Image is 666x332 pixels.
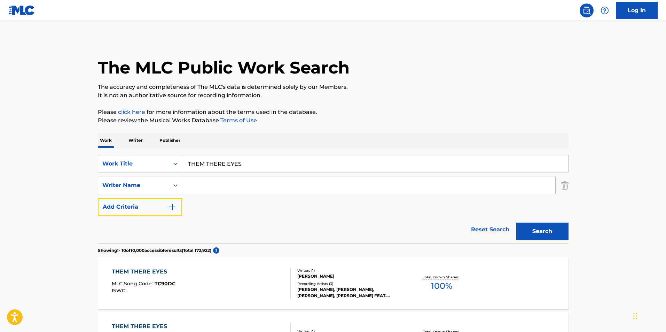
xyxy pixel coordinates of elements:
a: click here [118,109,145,115]
img: help [601,6,609,15]
button: Add Criteria [98,198,182,216]
p: Please review the Musical Works Database [98,116,569,125]
iframe: Chat Widget [631,299,666,332]
div: Recording Artists ( 3 ) [297,281,402,286]
p: Please for more information about the terms used in the database. [98,108,569,116]
form: Search Form [98,155,569,244]
div: THEM THERE EYES [112,322,174,331]
p: It is not an authoritative source for recording information. [98,91,569,100]
h1: The MLC Public Work Search [98,57,350,78]
div: Writers ( 1 ) [297,268,402,273]
img: search [582,6,591,15]
p: Work [98,133,114,148]
span: MLC Song Code : [112,280,155,287]
p: The accuracy and completeness of The MLC's data is determined solely by our Members. [98,83,569,91]
p: Writer [126,133,145,148]
a: Reset Search [468,222,513,237]
div: Writer Name [102,181,165,190]
span: TC90DC [155,280,175,287]
img: Delete Criterion [561,177,569,194]
img: MLC Logo [8,5,35,15]
div: Help [598,3,612,17]
p: Publisher [157,133,182,148]
button: Search [516,223,569,240]
a: Terms of Use [219,117,257,124]
div: [PERSON_NAME], [PERSON_NAME], [PERSON_NAME], [PERSON_NAME] FEAT. [PERSON_NAME] [297,286,402,299]
a: THEM THERE EYESMLC Song Code:TC90DCISWC:Writers (1)[PERSON_NAME]Recording Artists (3)[PERSON_NAME... [98,257,569,309]
div: [PERSON_NAME] [297,273,402,279]
img: 9d2ae6d4665cec9f34b9.svg [168,203,177,211]
span: ISWC : [112,287,128,294]
a: Public Search [580,3,594,17]
span: ? [213,247,219,254]
span: 100 % [431,280,452,292]
div: Drag [633,306,637,326]
div: Work Title [102,160,165,168]
a: Log In [616,2,658,19]
p: Total Known Shares: [423,275,460,280]
div: THEM THERE EYES [112,268,175,276]
p: Showing 1 - 10 of 10,000 accessible results (Total 172,922 ) [98,247,211,254]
